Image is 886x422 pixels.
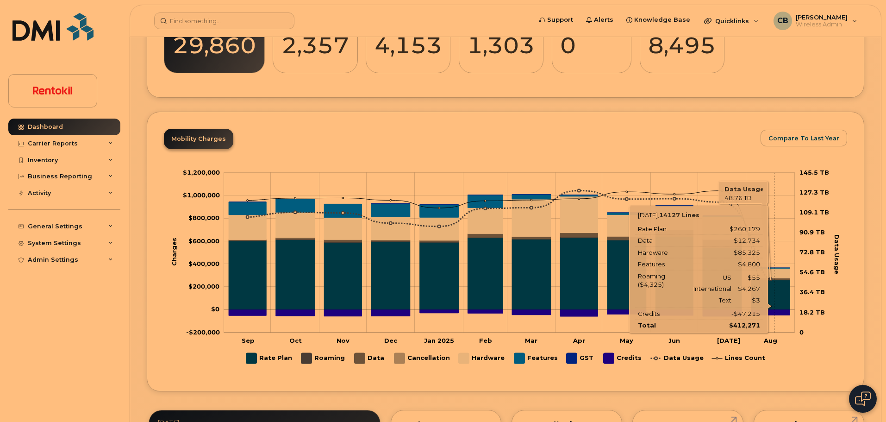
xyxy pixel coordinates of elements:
[424,337,454,344] tspan: Jan 2025
[717,337,740,344] tspan: [DATE]
[651,349,704,367] g: Data Usage
[173,7,256,68] a: Active 29,860
[525,337,537,344] tspan: Mar
[188,237,219,244] tspan: $600,000
[594,15,613,25] span: Alerts
[768,134,839,143] span: Compare To Last Year
[186,328,220,336] tspan: -$200,000
[246,349,765,367] g: Legend
[620,11,697,29] a: Knowledge Base
[648,7,716,68] a: Data Conflicts 8,495
[533,11,580,29] a: Support
[186,328,220,336] g: $0
[183,169,220,176] g: $0
[799,208,829,216] tspan: 109.1 TB
[761,130,847,146] button: Compare To Last Year
[301,349,345,367] g: Roaming
[229,194,790,268] g: GST
[394,349,450,367] g: Cancellation
[715,17,749,25] span: Quicklinks
[188,283,219,290] g: $0
[229,310,790,316] g: Credits
[567,349,594,367] g: GST
[170,238,178,266] tspan: Charges
[289,337,302,344] tspan: Oct
[799,268,825,276] tspan: 54.6 TB
[183,191,220,199] g: $0
[337,337,349,344] tspan: Nov
[833,234,841,274] tspan: Data Usage
[514,349,558,367] g: Features
[188,260,219,267] g: $0
[183,169,220,176] tspan: $1,200,000
[188,214,219,221] tspan: $800,000
[560,7,623,68] a: Pending Status 0
[459,349,505,367] g: Hardware
[281,7,349,68] a: Suspended 2,357
[211,305,219,313] tspan: $0
[229,196,790,278] g: Hardware
[573,337,585,344] tspan: Apr
[799,228,825,236] tspan: 90.9 TB
[479,337,492,344] tspan: Feb
[580,11,620,29] a: Alerts
[547,15,573,25] span: Support
[229,236,790,280] g: Roaming
[229,194,790,268] g: Features
[796,13,848,21] span: [PERSON_NAME]
[777,15,788,26] span: CB
[164,129,233,149] a: Mobility Charges
[796,21,848,28] span: Wireless Admin
[229,230,790,280] g: Data
[355,349,385,367] g: Data
[698,12,765,30] div: Quicklinks
[634,15,690,25] span: Knowledge Base
[799,169,829,176] tspan: 145.5 TB
[668,337,680,344] tspan: Jun
[188,260,219,267] tspan: $400,000
[712,349,765,367] g: Lines Count
[188,237,219,244] g: $0
[183,191,220,199] tspan: $1,000,000
[799,248,825,256] tspan: 72.8 TB
[767,12,864,30] div: Colby Boyd
[799,328,804,336] tspan: 0
[855,391,871,406] img: Open chat
[384,337,398,344] tspan: Dec
[620,337,633,344] tspan: May
[799,288,825,296] tspan: 36.4 TB
[154,13,294,29] input: Find something...
[246,349,292,367] g: Rate Plan
[604,349,642,367] g: Credits
[229,237,790,310] g: Rate Plan
[374,7,442,68] a: Suspend Candidates 4,153
[188,214,219,221] g: $0
[799,308,825,315] tspan: 18.2 TB
[188,283,219,290] tspan: $200,000
[467,7,535,68] a: Cancel Candidates 1,303
[763,337,777,344] tspan: Aug
[799,189,829,196] tspan: 127.3 TB
[242,337,255,344] tspan: Sep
